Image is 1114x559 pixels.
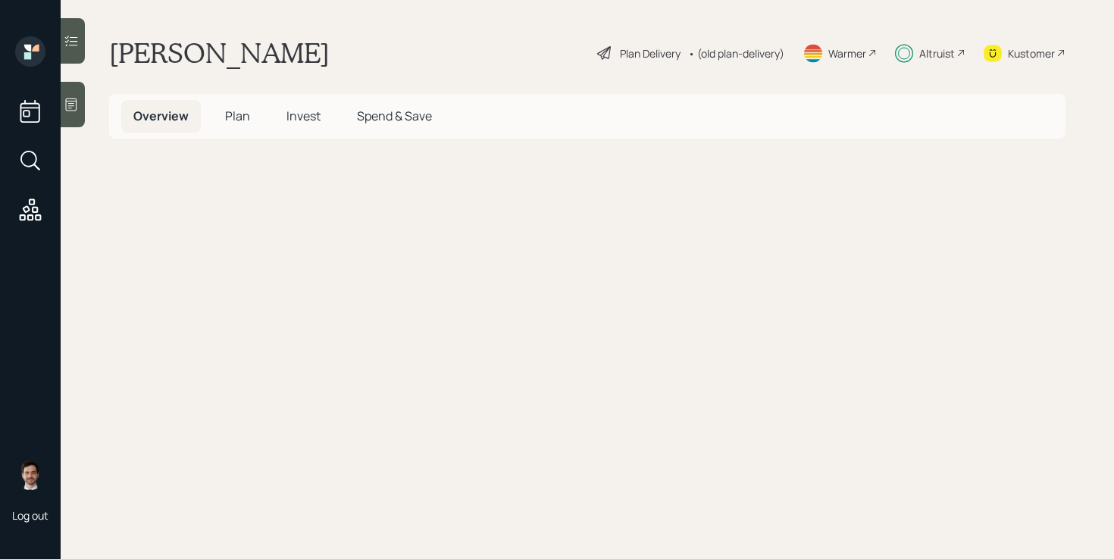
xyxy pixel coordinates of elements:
img: jonah-coleman-headshot.png [15,460,45,490]
div: Plan Delivery [620,45,681,61]
span: Invest [286,108,321,124]
h1: [PERSON_NAME] [109,36,330,70]
span: Plan [225,108,250,124]
div: Log out [12,508,49,523]
span: Spend & Save [357,108,432,124]
div: Warmer [828,45,866,61]
div: Kustomer [1008,45,1055,61]
div: Altruist [919,45,955,61]
div: • (old plan-delivery) [688,45,784,61]
span: Overview [133,108,189,124]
